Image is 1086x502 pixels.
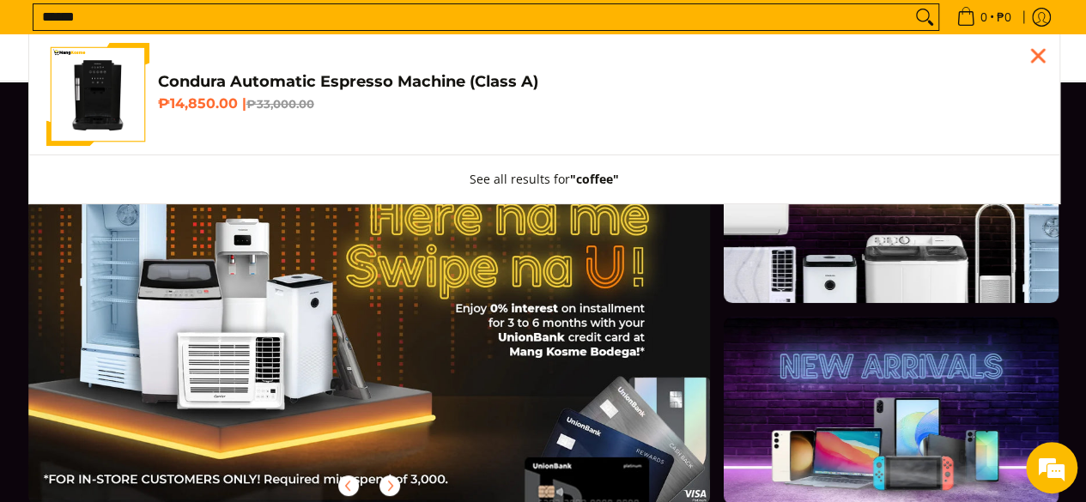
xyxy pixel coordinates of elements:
h6: ₱14,850.00 | [158,95,1042,112]
del: ₱33,000.00 [246,97,314,111]
span: • [951,8,1016,27]
strong: "coffee" [570,171,619,187]
div: Close pop up [1025,43,1051,69]
a: Condura Automatic Espresso Machine (Class A) Condura Automatic Espresso Machine (Class A) ₱14,850... [46,43,1042,146]
button: See all results for"coffee" [452,155,636,203]
span: 0 [978,11,990,23]
span: ₱0 [994,11,1014,23]
button: Search [911,4,938,30]
h4: Condura Automatic Espresso Machine (Class A) [158,72,1042,92]
img: Condura Automatic Espresso Machine (Class A) [46,43,149,146]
